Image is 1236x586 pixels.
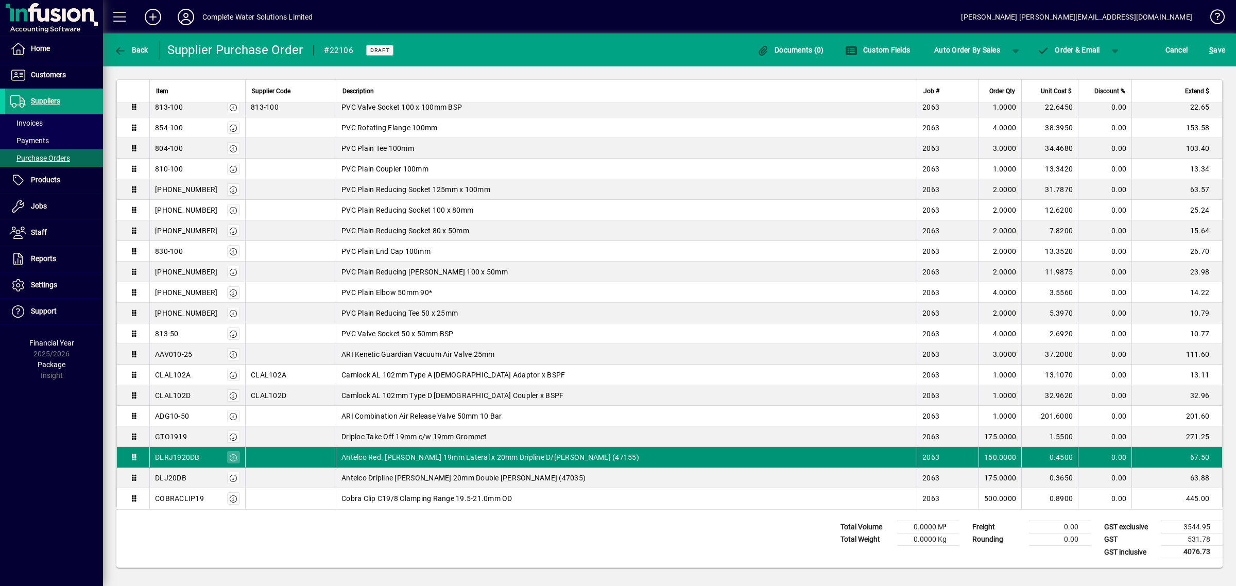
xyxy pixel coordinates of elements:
[1131,426,1222,447] td: 271.25
[1078,323,1131,344] td: 0.00
[1078,303,1131,323] td: 0.00
[1078,344,1131,365] td: 0.00
[155,432,187,442] div: GTO1919
[922,473,939,483] span: 2063
[897,521,959,533] td: 0.0000 M³
[1078,241,1131,262] td: 0.00
[342,85,374,97] span: Description
[155,329,179,339] div: 813-50
[5,36,103,62] a: Home
[1131,241,1222,262] td: 26.70
[843,41,913,59] button: Custom Fields
[341,246,431,256] span: PVC Plain End Cap 100mm
[1078,200,1131,220] td: 0.00
[341,411,502,421] span: ARI Combination Air Release Valve 50mm 10 Bar
[341,123,437,133] span: PVC Rotating Flange 100mm
[155,143,183,153] div: 804-100
[1021,365,1078,385] td: 13.1070
[922,411,939,421] span: 2063
[1209,42,1225,58] span: ave
[1131,323,1222,344] td: 10.77
[114,46,148,54] span: Back
[978,426,1021,447] td: 175.0000
[341,226,469,236] span: PVC Plain Reducing Socket 80 x 50mm
[5,246,103,272] a: Reports
[835,533,897,546] td: Total Weight
[111,41,151,59] button: Back
[341,390,563,401] span: Camlock AL 102mm Type D [DEMOGRAPHIC_DATA] Coupler x BSPF
[1078,262,1131,282] td: 0.00
[1078,179,1131,200] td: 0.00
[1021,117,1078,138] td: 38.3950
[5,114,103,132] a: Invoices
[1131,385,1222,406] td: 32.96
[341,473,586,483] span: Antelco Dripline [PERSON_NAME] 20mm Double [PERSON_NAME] (47035)
[978,488,1021,509] td: 500.0000
[1094,85,1125,97] span: Discount %
[754,41,827,59] button: Documents (0)
[1021,282,1078,303] td: 3.5560
[922,452,939,462] span: 2063
[10,154,70,162] span: Purchase Orders
[1021,200,1078,220] td: 12.6200
[1165,42,1188,58] span: Cancel
[341,329,454,339] span: PVC Valve Socket 50 x 50mm BSP
[1078,468,1131,488] td: 0.00
[155,205,218,215] div: [PHONE_NUMBER]
[10,119,43,127] span: Invoices
[155,411,189,421] div: ADG10-50
[155,493,204,504] div: COBRACLIP19
[1131,159,1222,179] td: 13.34
[978,447,1021,468] td: 150.0000
[1099,521,1161,533] td: GST exclusive
[978,282,1021,303] td: 4.0000
[5,194,103,219] a: Jobs
[136,8,169,26] button: Add
[155,452,200,462] div: DLRJ1920DB
[978,179,1021,200] td: 2.0000
[5,299,103,324] a: Support
[978,303,1021,323] td: 2.0000
[155,390,191,401] div: CLAL102D
[1021,220,1078,241] td: 7.8200
[978,138,1021,159] td: 3.0000
[922,102,939,112] span: 2063
[1021,447,1078,468] td: 0.4500
[341,493,512,504] span: Cobra Clip C19/8 Clamping Range 19.5-21.0mm OD
[341,205,473,215] span: PVC Plain Reducing Socket 100 x 80mm
[922,267,939,277] span: 2063
[1021,385,1078,406] td: 32.9620
[1131,365,1222,385] td: 13.11
[1078,97,1131,117] td: 0.00
[1021,468,1078,488] td: 0.3650
[341,184,490,195] span: PVC Plain Reducing Socket 125mm x 100mm
[1131,282,1222,303] td: 14.22
[1078,138,1131,159] td: 0.00
[156,85,168,97] span: Item
[1041,85,1072,97] span: Unit Cost $
[922,432,939,442] span: 2063
[989,85,1015,97] span: Order Qty
[1078,220,1131,241] td: 0.00
[922,308,939,318] span: 2063
[5,220,103,246] a: Staff
[1099,533,1161,546] td: GST
[978,200,1021,220] td: 2.0000
[922,390,939,401] span: 2063
[961,9,1192,25] div: [PERSON_NAME] [PERSON_NAME][EMAIL_ADDRESS][DOMAIN_NAME]
[1021,488,1078,509] td: 0.8900
[922,493,939,504] span: 2063
[922,184,939,195] span: 2063
[1131,97,1222,117] td: 22.65
[934,42,1000,58] span: Auto Order By Sales
[341,287,432,298] span: PVC Plain Elbow 50mm 90*
[324,42,353,59] div: #22106
[1078,365,1131,385] td: 0.00
[1163,41,1191,59] button: Cancel
[1161,521,1223,533] td: 3544.95
[978,159,1021,179] td: 1.0000
[155,246,183,256] div: 830-100
[341,308,458,318] span: PVC Plain Reducing Tee 50 x 25mm
[167,42,303,58] div: Supplier Purchase Order
[1131,406,1222,426] td: 201.60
